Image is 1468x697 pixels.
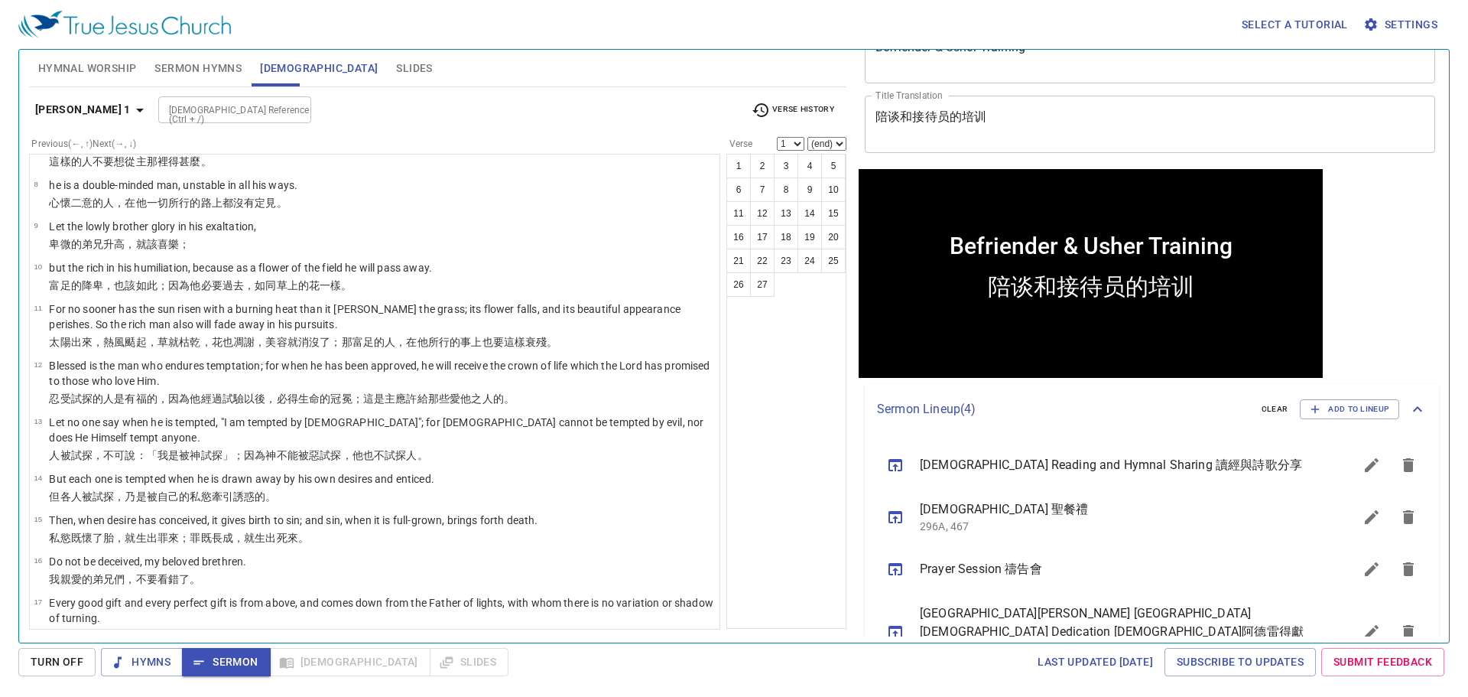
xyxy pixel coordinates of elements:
[309,449,428,461] wg2076: 惡
[49,334,715,350] p: 太陽
[1164,648,1316,676] a: Subscribe to Updates
[31,653,83,672] span: Turn Off
[103,279,352,292] wg5014: ，也該如此；因為
[774,249,798,273] button: 23
[859,169,1323,378] iframe: from-child
[93,155,212,168] wg444: 不要
[222,336,558,348] wg438: 也凋謝
[103,197,287,209] wg1374: 人
[385,449,428,461] wg1161: 試探
[201,336,558,348] wg3583: ，花
[182,648,270,676] button: Sermon
[920,456,1317,474] span: [DEMOGRAPHIC_DATA] Reading and Hymnal Sharing 讀經與詩歌分享
[875,40,1424,69] textarea: Befriender & Usher Training
[101,648,183,676] button: Hymns
[417,392,515,405] wg1861: 給那些愛
[34,262,42,271] span: 10
[158,490,277,503] wg5259: 自己的
[395,392,515,405] wg2962: 應許
[750,154,775,178] button: 2
[774,225,798,249] button: 18
[49,530,538,546] p: 私慾
[920,560,1317,578] span: Prayer Session 禱告會
[726,154,751,178] button: 1
[406,449,427,461] wg3985: 人
[49,572,246,587] p: 我
[49,513,538,528] p: Then, when desire has conceived, it gives birth to sin; and sin, when it is full-grown, brings fo...
[49,219,256,234] p: Let the lowly brother glory in his exaltation,
[212,532,309,544] wg1161: 長成
[49,278,432,293] p: 富足的
[190,573,200,585] wg4105: 。
[93,336,558,348] wg393: ，熱風颳起
[201,155,212,168] wg5100: 。
[49,195,297,210] p: 心懷二意的
[726,272,751,297] button: 26
[34,515,42,523] span: 15
[750,201,775,226] button: 12
[797,178,822,202] button: 9
[49,448,715,463] p: 人被試探
[114,197,287,209] wg435: ，在他
[352,392,515,405] wg4735: ；這
[147,155,212,168] wg2962: 那裡
[774,178,798,202] button: 8
[49,358,715,389] p: Blessed is the man who endures temptation; for when he has been approved, he will receive the cro...
[797,201,822,226] button: 14
[49,178,297,193] p: he is a double-minded man, unstable in all his ways.
[158,573,201,585] wg3361: 看錯了
[1252,400,1297,419] button: clear
[31,139,136,148] label: Previous (←, ↑) Next (→, ↓)
[190,279,352,292] wg3754: 他必要過去
[163,101,281,119] input: Type Bible Reference
[18,11,231,38] img: True Jesus Church
[49,628,715,643] p: 各樣
[287,336,558,348] wg4383: 就消沒了
[71,392,515,405] wg5278: 試探
[158,392,515,405] wg3107: ，因為
[1366,15,1437,34] span: Settings
[60,490,277,503] wg1161: 各人
[34,598,42,606] span: 17
[82,279,352,292] wg4145: 降卑
[233,532,309,544] wg658: ，就生出
[34,221,37,230] span: 9
[277,197,287,209] wg182: 。
[265,449,427,461] wg1063: 神
[125,573,200,585] wg80: ，不要
[255,490,276,503] wg1185: 的。
[201,449,428,461] wg2316: 試探
[125,449,427,461] wg3367: 說
[482,336,558,348] wg1722: 也要
[82,490,277,503] wg1538: 被試探
[417,449,428,461] wg3762: 。
[1310,402,1389,416] span: Add to Lineup
[726,201,751,226] button: 11
[547,336,557,348] wg3133: 。
[504,336,558,348] wg2532: 這樣
[103,238,190,250] wg80: 升高
[194,653,258,672] span: Sermon
[460,392,515,405] wg25: 他
[82,238,190,250] wg5011: 弟兄
[525,336,557,348] wg3779: 衰殘
[125,238,190,250] wg5311: ，就該喜樂
[154,59,242,78] span: Sermon Hymns
[168,336,558,348] wg5528: 就枯乾
[222,197,287,209] wg1722: 都沒有定見
[265,392,515,405] wg1096: ，必得
[49,391,715,406] p: 忍受
[49,489,434,504] p: 但
[147,336,558,348] wg2742: ，草
[1321,648,1444,676] a: Submit Feedback
[49,236,256,252] p: 卑微的
[774,201,798,226] button: 13
[179,155,211,168] wg2983: 甚麼
[277,449,428,461] wg2316: 不能被
[190,392,515,405] wg3754: 他經過試驗
[34,556,42,565] span: 16
[233,490,277,503] wg1828: 誘惑
[750,178,775,202] button: 7
[920,604,1317,660] span: [GEOGRAPHIC_DATA][PERSON_NAME] [GEOGRAPHIC_DATA][DEMOGRAPHIC_DATA] Dedication [DEMOGRAPHIC_DATA]阿...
